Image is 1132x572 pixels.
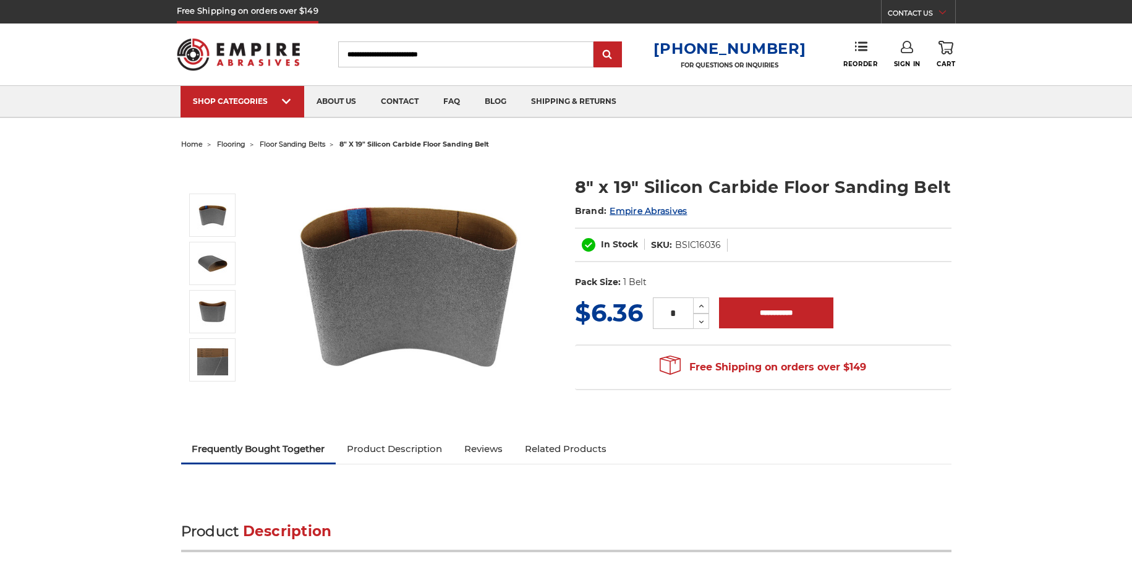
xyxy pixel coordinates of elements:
[575,276,621,289] dt: Pack Size:
[217,140,245,148] a: flooring
[601,239,638,250] span: In Stock
[575,175,951,199] h1: 8" x 19" Silicon Carbide Floor Sanding Belt
[260,140,325,148] a: floor sanding belts
[243,523,332,540] span: Description
[304,86,368,117] a: about us
[197,296,228,327] img: Silicon Carbide 7-7-8" x 29-1-2 " sanding belt designed for hardwood and concrete floor sanding, ...
[181,523,239,540] span: Product
[575,205,607,216] span: Brand:
[339,140,489,148] span: 8" x 19" silicon carbide floor sanding belt
[181,435,336,463] a: Frequently Bought Together
[287,162,534,409] img: 7-7-8" x 29-1-2 " Silicon Carbide belt for aggressive sanding on concrete and hardwood floors as ...
[653,61,806,69] p: FOR QUESTIONS OR INQUIRIES
[595,43,620,67] input: Submit
[197,200,228,231] img: 7-7-8" x 29-1-2 " Silicon Carbide belt for aggressive sanding on concrete and hardwood floors as ...
[675,239,721,252] dd: BSIC16036
[575,297,643,328] span: $6.36
[368,86,431,117] a: contact
[431,86,472,117] a: faq
[888,6,955,23] a: CONTACT US
[453,435,514,463] a: Reviews
[843,41,877,67] a: Reorder
[197,344,228,375] img: Silicon Carbide 7-7-8-inch by 29-1-2 -inch belt for floor sanding, compatible with Clarke EZ-7-7-...
[610,205,687,216] a: Empire Abrasives
[894,60,921,68] span: Sign In
[519,86,629,117] a: shipping & returns
[937,41,955,68] a: Cart
[660,355,866,380] span: Free Shipping on orders over $149
[651,239,672,252] dt: SKU:
[181,140,203,148] a: home
[937,60,955,68] span: Cart
[193,96,292,106] div: SHOP CATEGORIES
[336,435,453,463] a: Product Description
[197,248,228,279] img: 7-7-8" x 29-1-2 " Silicon Carbide belt for floor sanding, compatible with Clarke EZ-7-7-8 sanders...
[843,60,877,68] span: Reorder
[623,276,647,289] dd: 1 Belt
[514,435,618,463] a: Related Products
[472,86,519,117] a: blog
[177,30,300,79] img: Empire Abrasives
[653,40,806,58] a: [PHONE_NUMBER]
